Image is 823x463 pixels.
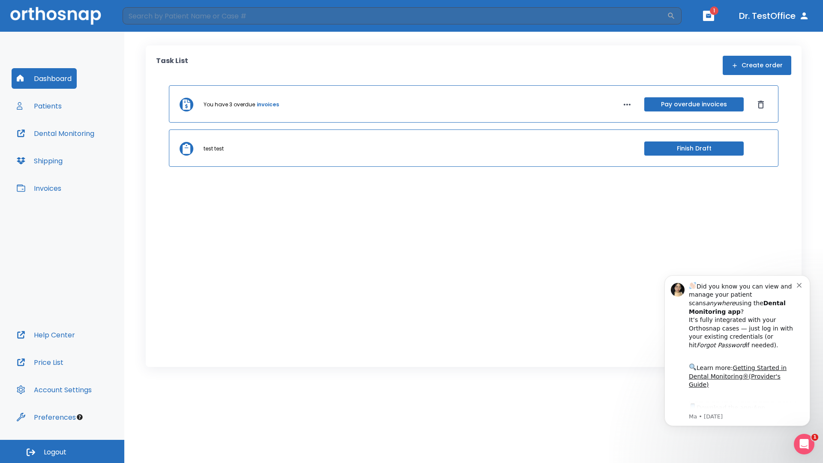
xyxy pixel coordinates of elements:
[37,142,114,157] a: App Store
[794,434,814,454] iframe: Intercom live chat
[12,123,99,144] button: Dental Monitoring
[44,448,66,457] span: Logout
[736,8,813,24] button: Dr. TestOffice
[10,7,101,24] img: Orthosnap
[710,6,718,15] span: 1
[723,56,791,75] button: Create order
[37,140,145,183] div: Download the app: | ​ Let us know if you need help getting started!
[123,7,667,24] input: Search by Patient Name or Case #
[12,407,81,427] button: Preferences
[12,352,69,373] button: Price List
[145,18,152,25] button: Dismiss notification
[12,96,67,116] button: Patients
[754,98,768,111] button: Dismiss
[811,434,818,441] span: 1
[12,379,97,400] button: Account Settings
[76,413,84,421] div: Tooltip anchor
[12,178,66,198] button: Invoices
[12,325,80,345] button: Help Center
[12,68,77,89] button: Dashboard
[644,97,744,111] button: Pay overdue invoices
[204,145,224,153] p: test test
[644,141,744,156] button: Finish Draft
[204,101,255,108] p: You have 3 overdue
[12,150,68,171] button: Shipping
[156,56,188,75] p: Task List
[257,101,279,108] a: invoices
[37,150,145,158] p: Message from Ma, sent 4w ago
[652,262,823,440] iframe: Intercom notifications message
